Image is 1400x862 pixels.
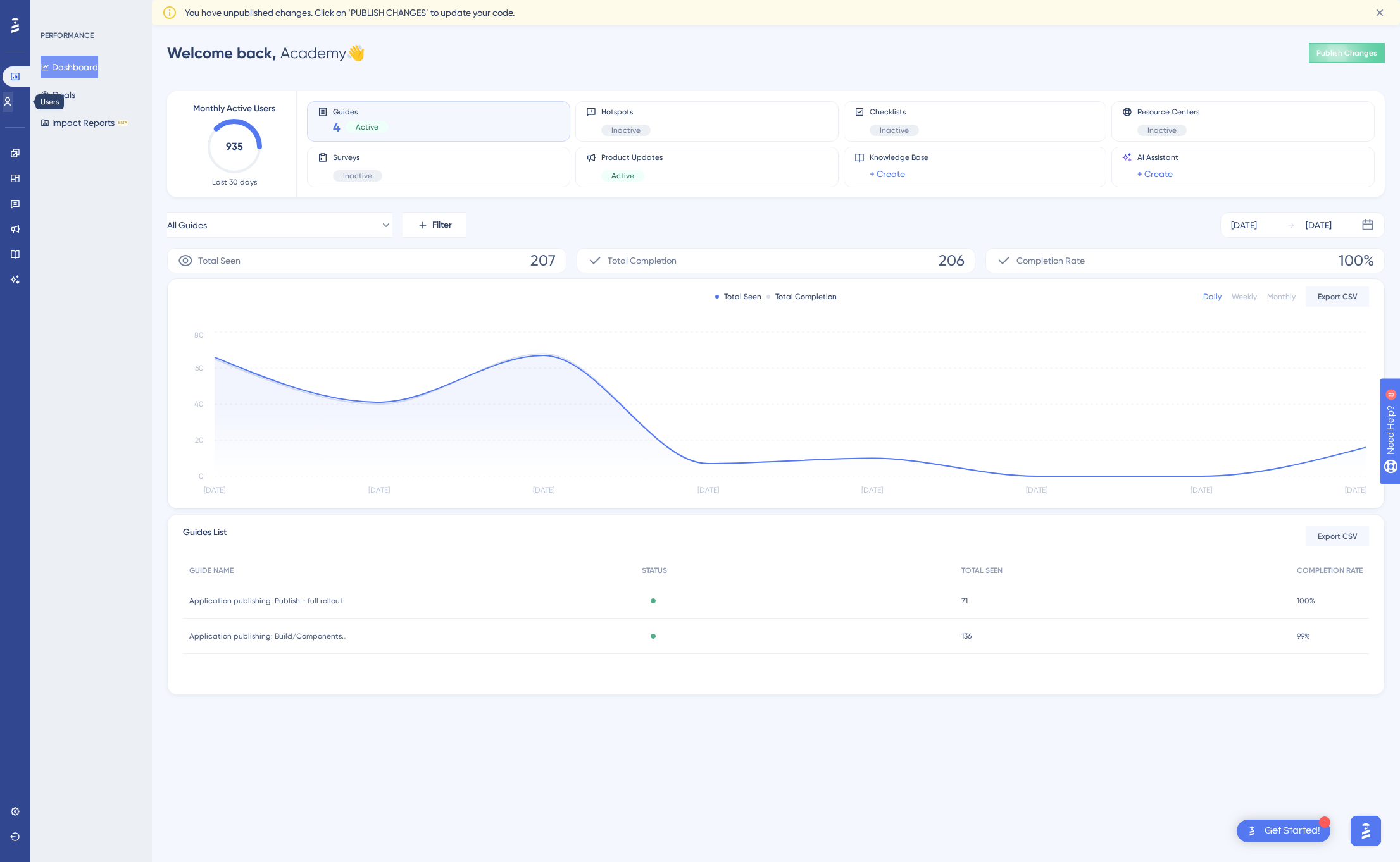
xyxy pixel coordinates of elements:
span: Application publishing: Publish - full rollout [189,596,343,606]
span: Active [356,122,378,132]
span: 206 [939,250,965,271]
tspan: [DATE] [204,486,225,495]
div: [DATE] [1306,218,1332,233]
div: 1 [1319,816,1330,828]
span: Export CSV [1318,292,1358,302]
img: launcher-image-alternative-text [1244,823,1259,839]
tspan: 40 [194,400,204,409]
span: Export CSV [1318,531,1358,541]
span: Application publishing: Build/Components - full rollout [189,631,347,641]
span: Active [611,171,634,181]
span: Resource Centers [1137,107,1199,117]
div: Monthly [1267,292,1296,302]
span: Monthly Active Users [193,101,275,116]
button: Dashboard [41,56,98,78]
tspan: [DATE] [1026,486,1047,495]
span: All Guides [167,218,207,233]
button: Export CSV [1306,286,1369,307]
span: 100% [1339,250,1374,271]
span: Inactive [611,125,641,135]
span: Total Completion [608,253,677,268]
span: Filter [432,218,452,233]
span: Inactive [1147,125,1177,135]
div: 8 [88,6,92,16]
span: Surveys [333,152,382,163]
span: COMPLETION RATE [1297,565,1363,576]
div: Weekly [1232,292,1257,302]
div: BETA [117,120,128,126]
span: 207 [530,250,556,271]
button: All Guides [167,212,392,238]
button: Filter [403,212,466,238]
tspan: [DATE] [1191,486,1212,495]
tspan: [DATE] [1345,486,1366,495]
button: Export CSV [1306,526,1369,546]
span: Last 30 days [212,177,257,187]
span: 99% [1297,631,1310,641]
tspan: 0 [199,472,204,481]
iframe: UserGuiding AI Assistant Launcher [1347,812,1385,850]
span: 71 [961,596,968,606]
div: Open Get Started! checklist, remaining modules: 1 [1237,820,1330,842]
span: Checklists [870,107,919,117]
div: Academy 👋 [167,43,365,63]
span: 100% [1297,596,1315,606]
button: Impact ReportsBETA [41,111,128,134]
div: Get Started! [1265,824,1320,838]
button: Publish Changes [1309,43,1385,63]
tspan: [DATE] [697,486,719,495]
span: Inactive [880,125,909,135]
span: Inactive [343,171,372,181]
span: AI Assistant [1137,152,1178,163]
span: Guides List [183,525,227,548]
span: Guides [333,107,389,116]
tspan: [DATE] [861,486,883,495]
tspan: 80 [194,331,204,340]
span: You have unpublished changes. Click on ‘PUBLISH CHANGES’ to update your code. [185,5,515,20]
span: 4 [333,118,341,136]
span: Welcome back, [167,44,277,62]
span: GUIDE NAME [189,565,234,576]
span: Completion Rate [1016,253,1085,268]
tspan: 60 [195,364,204,373]
button: Goals [41,83,75,106]
tspan: 20 [195,436,204,445]
div: Daily [1203,292,1222,302]
span: TOTAL SEEN [961,565,1003,576]
a: + Create [870,166,905,182]
div: Total Seen [715,292,761,302]
div: Total Completion [766,292,837,302]
div: PERFORMANCE [41,30,94,40]
span: STATUS [642,565,667,576]
span: Publish Changes [1316,48,1377,58]
span: Need Help? [30,3,79,18]
span: Product Updates [601,152,663,163]
span: Hotspots [601,107,651,117]
a: + Create [1137,166,1173,182]
span: Knowledge Base [870,152,928,163]
text: 935 [226,140,243,152]
tspan: [DATE] [368,486,390,495]
tspan: [DATE] [533,486,554,495]
span: Total Seen [198,253,241,268]
span: 136 [961,631,972,641]
div: [DATE] [1231,218,1257,233]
